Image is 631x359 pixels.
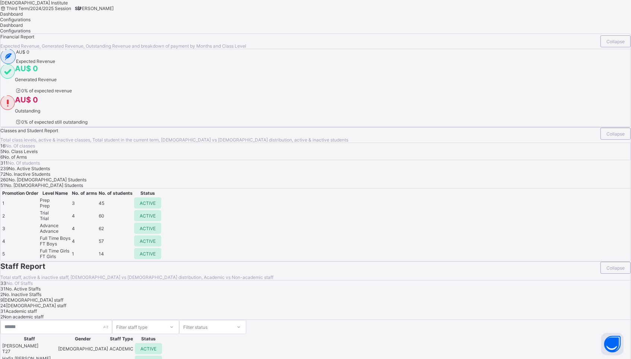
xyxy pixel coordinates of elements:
[2,248,39,260] td: 5
[140,346,156,352] span: ACTIVE
[40,248,70,254] span: Full Time Girls
[72,197,98,209] td: 3
[0,286,6,292] span: 31
[2,197,39,209] td: 1
[0,182,5,188] span: 51
[40,203,50,209] span: Prep
[15,64,38,73] span: AU$ 0
[0,171,6,177] span: 72
[77,6,114,11] span: [PERSON_NAME]
[2,222,39,234] td: 3
[0,292,3,297] span: 2
[134,336,162,342] th: Status
[183,320,207,334] div: Filter status
[98,190,133,196] th: No. of students
[6,286,41,292] span: No. Active Staffs
[6,171,50,177] span: No. Inactive Students
[0,297,3,303] span: 9
[98,222,133,234] td: 62
[15,108,88,114] span: Outstanding
[6,303,66,308] span: [DEMOGRAPHIC_DATA] staff
[0,274,273,280] span: Total staff, active & inactive staff, [DEMOGRAPHIC_DATA] vs [DEMOGRAPHIC_DATA] distribution, Acad...
[0,34,34,39] span: Financial Report
[0,166,9,171] span: 239
[16,49,29,55] span: AU$ 0
[2,349,10,354] span: T27
[98,235,133,247] td: 57
[75,6,81,11] span: SU
[98,210,133,222] td: 60
[601,333,624,355] button: Open asap
[40,241,57,247] span: FT Boys
[2,190,39,196] th: Promotion Order
[58,343,108,355] td: [DEMOGRAPHIC_DATA]
[98,248,133,260] td: 14
[0,280,6,286] span: 33
[2,235,39,247] td: 4
[0,143,5,149] span: 16
[9,177,86,182] span: No. [DEMOGRAPHIC_DATA] Students
[16,58,55,64] span: Expected Revenue
[40,235,70,241] span: Full Time Boys
[72,210,98,222] td: 4
[0,64,15,79] img: paid-1.3eb1404cbcb1d3b736510a26bbfa3ccb.svg
[0,308,6,314] span: 31
[0,262,597,271] span: Staff Report
[0,314,3,320] span: 2
[0,128,58,133] span: Classes and Student Report
[3,154,27,160] span: No. of Arms
[40,216,49,221] span: Trial
[72,222,98,234] td: 4
[15,95,38,104] span: AU$ 0
[0,137,348,143] span: Total class levels, active & inactive classes, Total student in the current term, [DEMOGRAPHIC_DA...
[40,197,70,203] span: Prep
[0,43,246,49] span: Expected Revenue, Generated Revenue, Outstanding Revenue and breakdown of payment by Months and C...
[3,292,41,297] span: No. Inactive Staffs
[40,223,70,228] span: Advance
[8,160,40,166] span: No. Of students
[72,190,98,196] th: No. of arms
[0,149,3,154] span: 5
[15,119,88,125] span: 0 % of expected still outstanding
[40,210,70,216] span: Trial
[0,177,9,182] span: 260
[58,336,108,342] th: Gender
[116,320,148,334] div: Filter staff type
[40,254,56,259] span: FT Girls
[2,210,39,222] td: 2
[6,308,37,314] span: Academic staff
[98,197,133,209] td: 45
[3,297,63,303] span: [DEMOGRAPHIC_DATA] staff
[140,251,156,257] span: ACTIVE
[140,238,156,244] span: ACTIVE
[40,228,58,234] span: Advance
[39,190,71,196] th: Level Name
[15,88,72,93] span: 0 % of expected revenue
[72,235,98,247] td: 4
[72,248,98,260] td: 1
[140,213,156,219] span: ACTIVE
[140,226,156,231] span: ACTIVE
[0,95,15,110] img: outstanding-1.146d663e52f09953f639664a84e30106.svg
[3,149,38,154] span: No. Class Levels
[5,143,35,149] span: No. Of classes
[0,49,16,64] img: expected-2.4343d3e9d0c965b919479240f3db56ac.svg
[2,336,57,342] th: Staff
[0,154,3,160] span: 6
[5,182,83,188] span: No. [DEMOGRAPHIC_DATA] Students
[2,343,38,349] span: [PERSON_NAME]
[140,200,156,206] span: ACTIVE
[6,280,33,286] span: No. Of Staffs
[109,343,134,355] td: ACADEMIC
[0,303,6,308] span: 24
[0,160,8,166] span: 311
[15,77,72,82] span: Generated Revenue
[606,265,625,271] span: Collapse
[134,190,162,196] th: Status
[3,314,44,320] span: Non academic staff
[9,166,50,171] span: No. Active Students
[109,336,134,342] th: Staff Type
[606,131,625,137] span: Collapse
[606,39,625,44] span: Collapse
